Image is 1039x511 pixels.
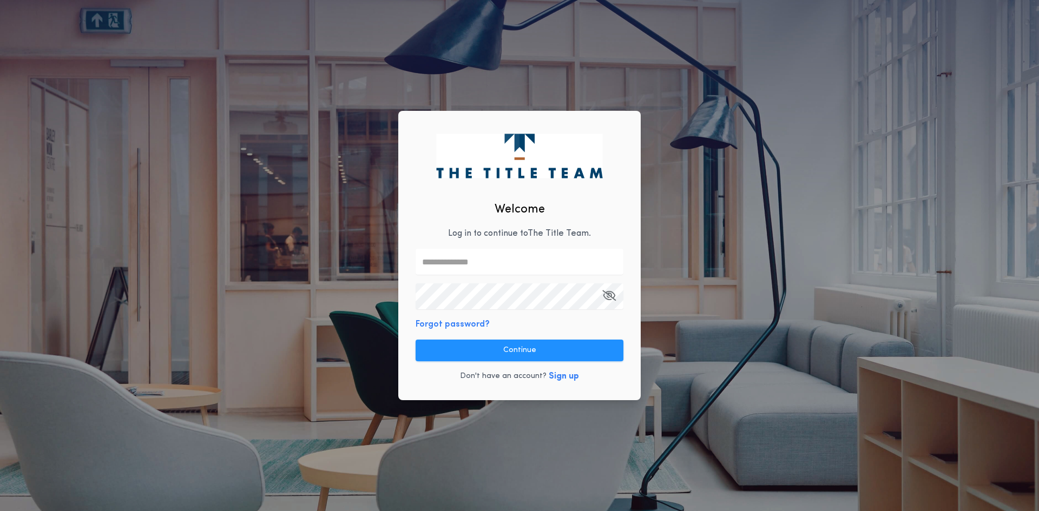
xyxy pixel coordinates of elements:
button: Continue [416,340,623,361]
img: logo [436,134,602,178]
button: Forgot password? [416,318,490,331]
p: Log in to continue to The Title Team . [448,227,591,240]
p: Don't have an account? [460,371,547,382]
button: Sign up [549,370,579,383]
h2: Welcome [495,201,545,218]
